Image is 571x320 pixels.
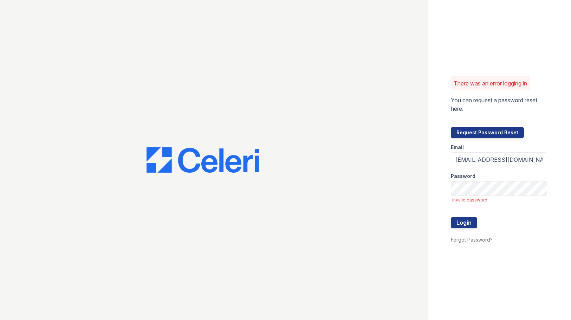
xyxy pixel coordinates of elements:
[451,127,524,138] button: Request Password Reset
[451,144,464,151] label: Email
[452,197,547,203] span: invalid password
[454,79,527,88] p: There was an error logging in
[451,96,549,113] p: You can request a password reset here:
[451,237,493,243] a: Forgot Password?
[451,217,477,228] button: Login
[147,147,259,173] img: CE_Logo_Blue-a8612792a0a2168367f1c8372b55b34899dd931a85d93a1a3d3e32e68fde9ad4.png
[451,173,475,180] label: Password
